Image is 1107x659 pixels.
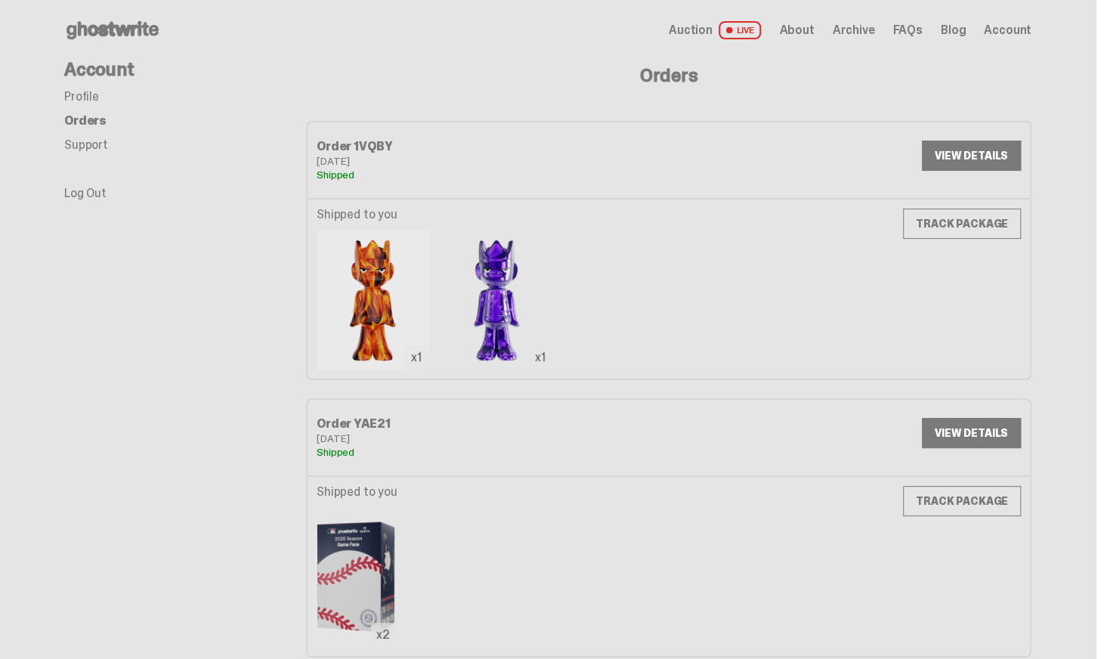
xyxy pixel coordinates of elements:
a: VIEW DETAILS [922,418,1021,448]
h4: Orders [306,67,1031,85]
span: LIVE [719,21,762,39]
a: Profile [64,88,99,104]
a: Support [64,137,108,153]
a: TRACK PACKAGE [903,486,1021,516]
a: Auction LIVE [669,21,761,39]
a: Account [984,24,1031,36]
a: Archive [832,24,874,36]
a: TRACK PACKAGE [903,209,1021,239]
div: Shipped [317,169,669,180]
span: Auction [669,24,713,36]
div: [DATE] [317,156,669,166]
div: x1 [404,345,428,370]
a: VIEW DETAILS [922,141,1021,171]
p: Shipped to you [317,209,552,221]
p: Shipped to you [317,486,397,498]
div: x1 [528,345,552,370]
div: [DATE] [317,433,669,444]
div: x2 [371,623,395,647]
div: Order YAE21 [317,418,669,430]
a: Blog [941,24,966,36]
a: About [779,24,814,36]
div: Shipped [317,447,669,457]
h4: Account [64,60,306,79]
div: Order 1VQBY [317,141,669,153]
a: Orders [64,113,107,128]
a: FAQs [892,24,922,36]
a: Log Out [64,185,107,201]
